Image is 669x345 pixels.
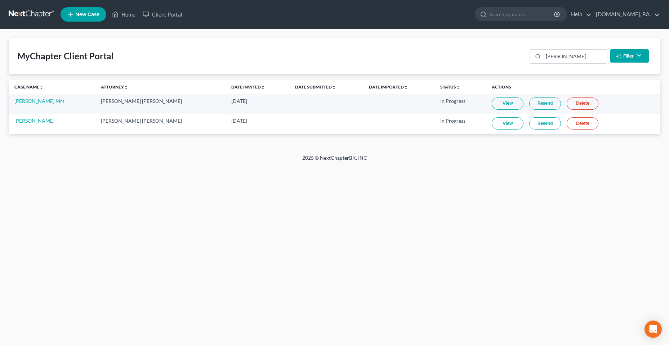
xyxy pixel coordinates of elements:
a: Date Invitedunfold_more [231,84,265,90]
a: Date Submittedunfold_more [295,84,336,90]
input: Search by name... [489,8,555,21]
i: unfold_more [456,85,460,90]
a: Date Importedunfold_more [369,84,408,90]
a: Delete [567,97,598,110]
i: unfold_more [404,85,408,90]
input: Search... [543,50,607,63]
a: Delete [567,117,598,130]
span: New Case [75,12,99,17]
a: Home [108,8,139,21]
i: unfold_more [261,85,265,90]
a: View [492,117,523,130]
i: unfold_more [39,85,44,90]
td: In Progress [434,94,486,114]
a: Attorneyunfold_more [101,84,128,90]
i: unfold_more [124,85,128,90]
td: [PERSON_NAME] [PERSON_NAME] [95,114,225,134]
div: MyChapter Client Portal [17,50,114,62]
a: [DOMAIN_NAME], P.A. [592,8,660,21]
div: 2025 © NextChapterBK, INC [129,154,540,167]
i: unfold_more [332,85,336,90]
a: [PERSON_NAME] Mrs [14,98,64,104]
a: Resend [529,117,561,130]
td: [PERSON_NAME] [PERSON_NAME] [95,94,225,114]
a: Case Nameunfold_more [14,84,44,90]
span: [DATE] [231,98,247,104]
a: Help [567,8,592,21]
a: Client Portal [139,8,186,21]
a: Resend [529,97,561,110]
button: Filter [610,49,649,63]
a: [PERSON_NAME] [14,118,54,124]
a: View [492,97,523,110]
div: Open Intercom Messenger [645,321,662,338]
span: [DATE] [231,118,247,124]
th: Actions [486,80,660,94]
a: Statusunfold_more [440,84,460,90]
td: In Progress [434,114,486,134]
